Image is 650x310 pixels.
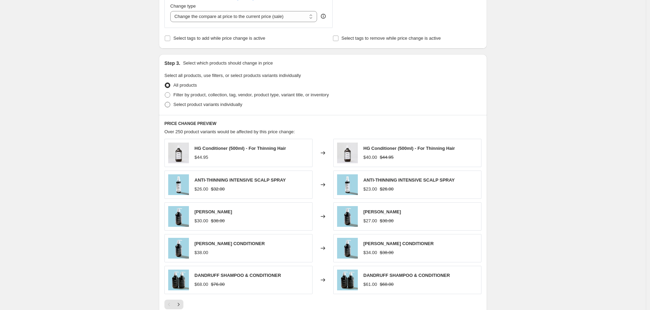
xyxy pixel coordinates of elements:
[168,143,189,163] img: HairGrowthConditioner_500ml_80x.jpg
[194,186,208,192] span: $26.00
[363,273,450,278] span: DANDRUFF SHAMPOO & CONDITIONER
[194,209,232,214] span: [PERSON_NAME]
[194,155,208,160] span: $44.95
[363,218,377,223] span: $27.00
[380,155,394,160] span: $44.95
[194,282,208,287] span: $68.00
[194,146,286,151] span: HG Conditioner (500ml) - For Thinning Hair
[168,174,189,195] img: BB_2025_HG_IntensiveSpray_125ml_80x.jpg
[194,241,265,246] span: [PERSON_NAME] CONDITIONER
[173,36,265,41] span: Select tags to add while price change is active
[363,282,377,287] span: $61.00
[337,270,358,290] img: BB_2025_DandruffRepair_Duo_300ml_AU_80x.jpg
[337,143,358,163] img: HairGrowthConditioner_500ml_80x.jpg
[380,218,394,223] span: $30.00
[380,186,394,192] span: $26.00
[363,186,377,192] span: $23.00
[173,102,242,107] span: Select product variants individually
[320,13,327,20] div: help
[363,177,455,183] span: ANTI-THINNING INTENSIVE SCALP SPRAY
[342,36,441,41] span: Select tags to remove while price change is active
[164,121,481,126] h6: PRICE CHANGE PREVIEW
[337,174,358,195] img: BB_2025_HG_IntensiveSpray_125ml_80x.jpg
[337,206,358,227] img: BB_2025_DandruffRepair_Shampoo_300ml_AU_80x.jpg
[164,60,180,67] h2: Step 3.
[164,300,183,309] nav: Pagination
[211,282,225,287] span: $76.00
[168,206,189,227] img: BB_2025_DandruffRepair_Shampoo_300ml_AU_80x.jpg
[194,177,286,183] span: ANTI-THINNING INTENSIVE SCALP SPRAY
[194,273,281,278] span: DANDRUFF SHAMPOO & CONDITIONER
[380,282,394,287] span: $68.00
[337,238,358,259] img: BB_2025_DandruffRepair_Conditioner_300ml_AU_80x.jpg
[363,209,401,214] span: [PERSON_NAME]
[380,250,394,255] span: $38.00
[363,155,377,160] span: $40.00
[168,270,189,290] img: BB_2025_DandruffRepair_Duo_300ml_AU_80x.jpg
[173,83,197,88] span: All products
[363,241,434,246] span: [PERSON_NAME] CONDITIONER
[363,250,377,255] span: $34.00
[168,238,189,259] img: BB_2025_DandruffRepair_Conditioner_300ml_AU_80x.jpg
[194,218,208,223] span: $30.00
[164,129,295,134] span: Over 250 product variants would be affected by this price change:
[363,146,455,151] span: HG Conditioner (500ml) - For Thinning Hair
[173,92,329,97] span: Filter by product, collection, tag, vendor, product type, variant title, or inventory
[174,300,183,309] button: Next
[170,3,196,9] span: Change type
[211,186,225,192] span: $32.00
[194,250,208,255] span: $38.00
[164,73,301,78] span: Select all products, use filters, or select products variants individually
[183,60,273,67] p: Select which products should change in price
[211,218,225,223] span: $38.00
